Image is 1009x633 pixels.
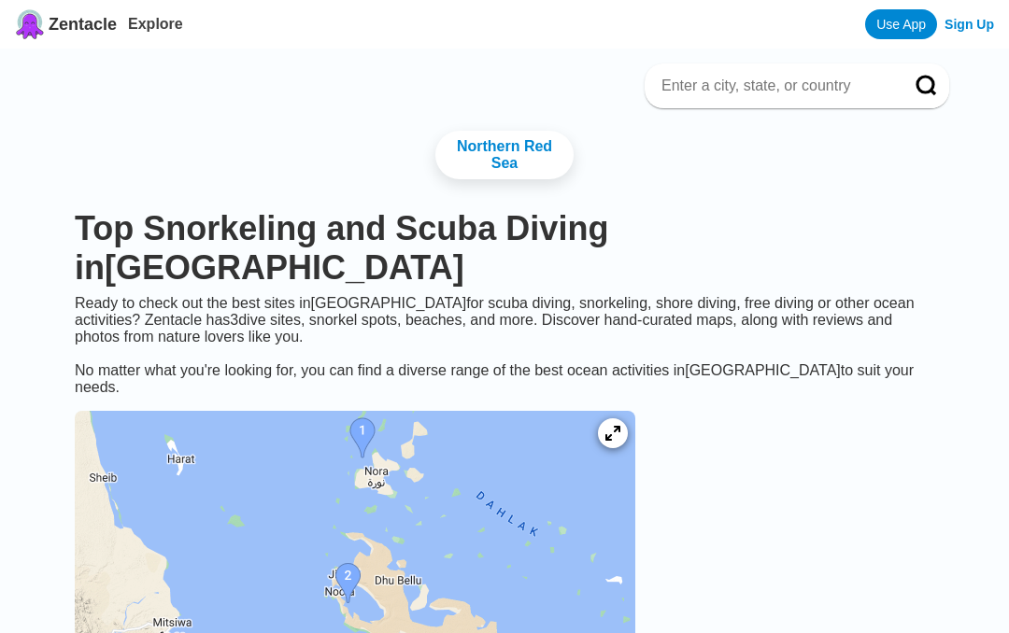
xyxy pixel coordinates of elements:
span: Zentacle [49,15,117,35]
a: Explore [128,16,183,32]
div: Ready to check out the best sites in [GEOGRAPHIC_DATA] for scuba diving, snorkeling, shore diving... [60,295,949,396]
a: Use App [865,9,937,39]
a: Sign Up [945,17,994,32]
h1: Top Snorkeling and Scuba Diving in [GEOGRAPHIC_DATA] [75,209,934,288]
input: Enter a city, state, or country [660,77,889,95]
img: Zentacle logo [15,9,45,39]
a: Zentacle logoZentacle [15,9,117,39]
a: Northern Red Sea [435,131,574,179]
